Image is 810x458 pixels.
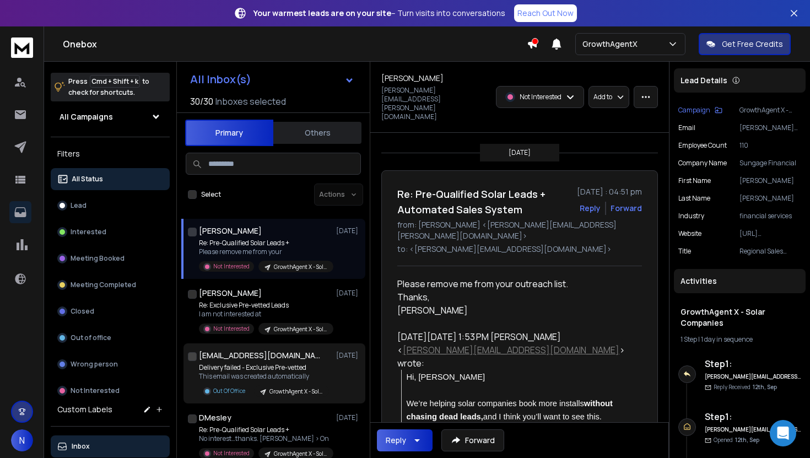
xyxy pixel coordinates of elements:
img: logo [11,37,33,58]
p: Reach Out Now [517,8,574,19]
h1: All Inbox(s) [190,74,251,85]
div: Thanks, [397,290,633,304]
button: Forward [441,429,504,451]
h3: Filters [51,146,170,161]
button: Closed [51,300,170,322]
span: 1 Step [681,335,697,344]
div: Reply [386,435,406,446]
button: All Campaigns [51,106,170,128]
p: Meeting Booked [71,254,125,263]
p: Press to check for shortcuts. [68,76,149,98]
p: Campaign [678,106,710,115]
p: This email was created automatically [199,372,329,381]
button: Meeting Booked [51,247,170,270]
p: Lead [71,201,87,210]
p: industry [678,212,704,220]
span: Cmd + Shift + k [90,75,140,88]
p: Closed [71,307,94,316]
p: website [678,229,701,238]
p: I am not interested at [199,310,331,319]
p: Inbox [72,442,90,451]
p: GrowthAgent X - Solar Companies [274,325,327,333]
p: [DATE] [336,413,361,422]
p: Out of office [71,333,111,342]
button: Lead [51,195,170,217]
button: N [11,429,33,451]
p: Delivery failed - Exclusive Pre-vetted [199,363,329,372]
p: Not Interested [520,93,561,101]
p: [DATE] : 04:51 pm [577,186,642,197]
button: Others [273,121,361,145]
p: to: <[PERSON_NAME][EMAIL_ADDRESS][DOMAIN_NAME]> [397,244,642,255]
h1: Onebox [63,37,527,51]
span: 12th, Sep [753,383,777,391]
button: Primary [185,120,273,146]
p: [PERSON_NAME][EMAIL_ADDRESS][PERSON_NAME][DOMAIN_NAME] [381,86,489,121]
p: Re: Exclusive Pre-vetted Leads [199,301,331,310]
h1: GrowthAgent X - Solar Companies [681,306,799,328]
button: All Status [51,168,170,190]
p: Wrong person [71,360,118,369]
div: Activities [674,269,806,293]
p: Lead Details [681,75,727,86]
p: Opened [714,436,759,444]
span: 1 day in sequence [701,335,753,344]
button: Reply [377,429,433,451]
p: – Turn visits into conversations [253,8,505,19]
h1: [PERSON_NAME] [381,73,444,84]
h1: Re: Pre-Qualified Solar Leads + Automated Sales System [397,186,570,217]
p: Employee Count [678,141,727,150]
span: 30 / 30 [190,95,213,108]
h6: [PERSON_NAME][EMAIL_ADDRESS][DOMAIN_NAME] [705,425,801,434]
p: 110 [739,141,801,150]
div: [PERSON_NAME] [397,304,633,317]
p: Not Interested [213,325,250,333]
p: Re: Pre-Qualified Solar Leads + [199,425,331,434]
p: [DATE] [336,227,361,235]
div: Open Intercom Messenger [770,420,796,446]
button: Reply [580,203,601,214]
p: Email [678,123,695,132]
p: Not Interested [213,449,250,457]
p: Sungage Financial [739,159,801,168]
h1: [PERSON_NAME] [199,288,262,299]
span: Hi, [PERSON_NAME] [407,373,485,381]
p: Re: Pre-Qualified Solar Leads + [199,239,331,247]
p: Meeting Completed [71,281,136,289]
button: Campaign [678,106,722,115]
p: GrowthAgentX [582,39,642,50]
label: Select [201,190,221,199]
p: Not Interested [71,386,120,395]
p: No interest…thanks. [PERSON_NAME] > On [199,434,331,443]
h6: Step 1 : [705,410,801,423]
button: Get Free Credits [699,33,791,55]
h1: DMesley [199,412,231,423]
p: Get Free Credits [722,39,783,50]
button: Inbox [51,435,170,457]
span: 12th, Sep [735,436,759,444]
h3: Custom Labels [57,404,112,415]
p: GrowthAgent X - Solar Companies [274,450,327,458]
p: [DATE] [509,148,531,157]
button: Meeting Completed [51,274,170,296]
p: First Name [678,176,711,185]
p: GrowthAgent X - Solar Companies [274,263,327,271]
p: financial services [739,212,801,220]
p: [URL][DOMAIN_NAME] [739,229,801,238]
div: [DATE][DATE] 1:53 PM [PERSON_NAME] < > wrote: [397,330,633,370]
button: All Inbox(s) [181,68,363,90]
p: Not Interested [213,262,250,271]
h1: [EMAIL_ADDRESS][DOMAIN_NAME] [199,350,320,361]
p: title [678,247,691,256]
h1: All Campaigns [60,111,113,122]
strong: Your warmest leads are on your site [253,8,391,18]
p: from: [PERSON_NAME] <[PERSON_NAME][EMAIL_ADDRESS][PERSON_NAME][DOMAIN_NAME]> [397,219,642,241]
div: Forward [611,203,642,214]
p: GrowthAgent X - Solar Companies [269,387,322,396]
h3: Inboxes selected [215,95,286,108]
p: Interested [71,228,106,236]
div: Please remove me from your outreach list. [397,277,633,317]
p: Last Name [678,194,710,203]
